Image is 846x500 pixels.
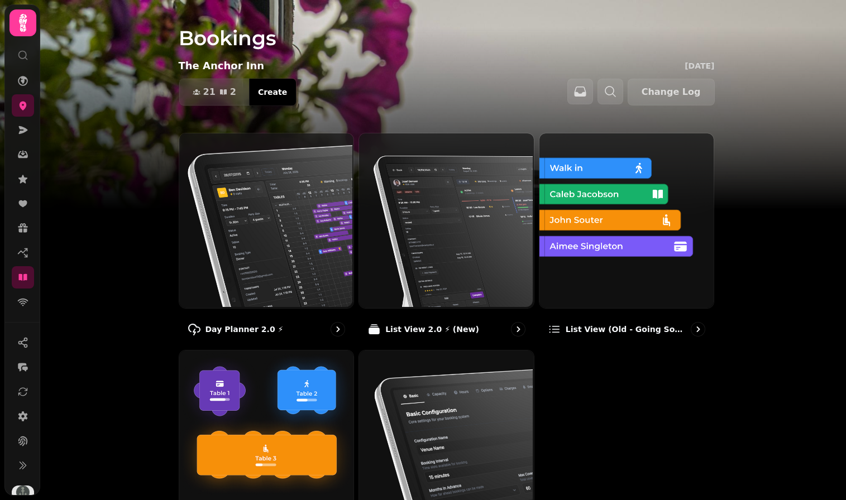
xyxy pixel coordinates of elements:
svg: go to [692,324,704,335]
span: 2 [230,88,236,97]
button: Create [249,79,296,105]
svg: go to [513,324,524,335]
p: The Anchor Inn [179,58,265,74]
a: List view (Old - going soon)List view (Old - going soon) [539,133,715,345]
p: List view (Old - going soon) [566,324,687,335]
p: [DATE] [685,60,714,71]
svg: go to [332,324,343,335]
img: List view (Old - going soon) [538,132,713,307]
span: Create [258,88,287,96]
a: Day Planner 2.0 ⚡Day Planner 2.0 ⚡ [179,133,355,345]
p: List View 2.0 ⚡ (New) [385,324,479,335]
p: Day Planner 2.0 ⚡ [205,324,284,335]
button: 212 [179,79,250,105]
span: 21 [203,88,216,97]
img: List View 2.0 ⚡ (New) [358,132,533,307]
a: List View 2.0 ⚡ (New)List View 2.0 ⚡ (New) [359,133,534,345]
span: Change Log [642,88,701,97]
button: Change Log [628,79,715,105]
img: Day Planner 2.0 ⚡ [178,132,353,307]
